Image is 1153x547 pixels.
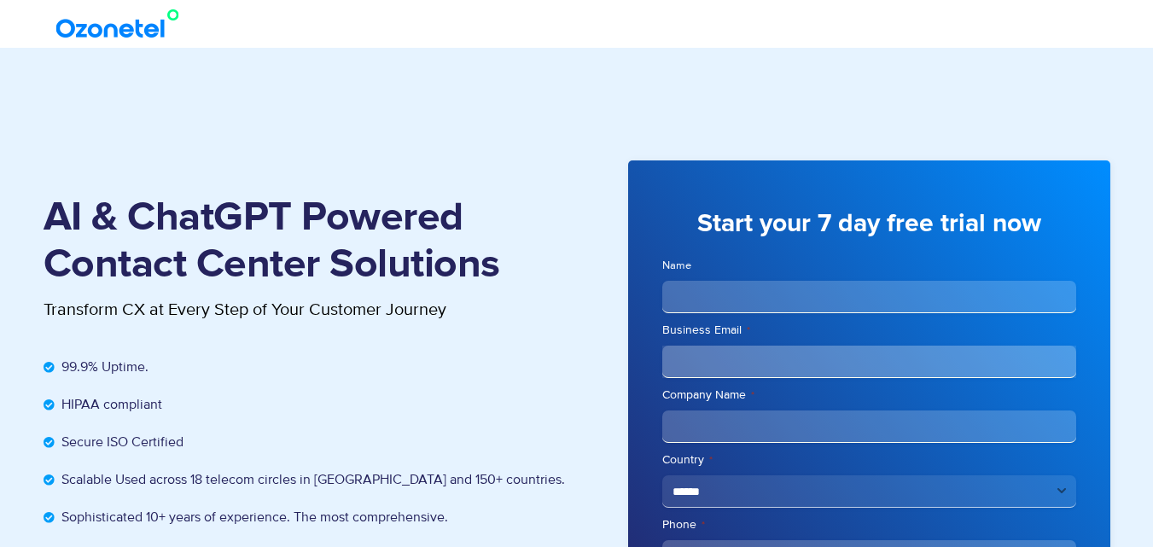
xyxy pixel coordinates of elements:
span: Sophisticated 10+ years of experience. The most comprehensive. [57,507,448,527]
label: Business Email [662,322,1076,339]
label: Name [662,258,1076,274]
h3: Start your 7 day free trial now [662,207,1076,241]
label: Phone [662,516,1076,533]
label: Company Name [662,387,1076,404]
p: Transform CX at Every Step of Your Customer Journey [44,297,577,323]
span: HIPAA compliant [57,394,162,415]
span: Secure ISO Certified [57,432,183,452]
span: Scalable Used across 18 telecom circles in [GEOGRAPHIC_DATA] and 150+ countries. [57,469,565,490]
h1: AI & ChatGPT Powered Contact Center Solutions [44,195,577,288]
label: Country [662,451,1076,468]
span: 99.9% Uptime. [57,357,148,377]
